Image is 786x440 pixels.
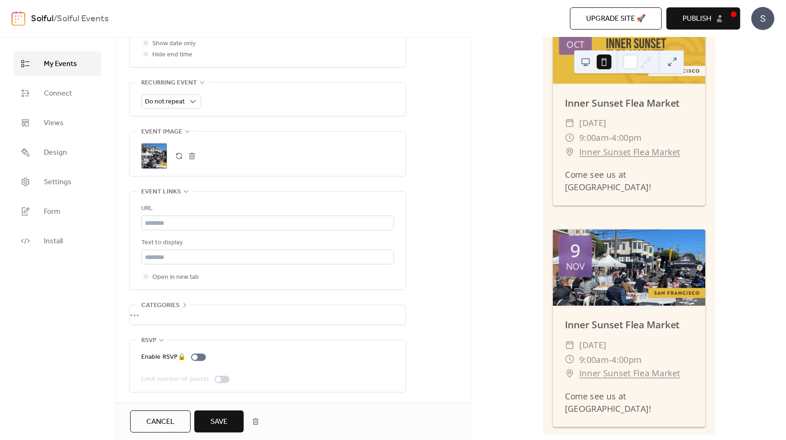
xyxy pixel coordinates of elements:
button: Publish [666,7,740,30]
b: / [54,10,57,28]
a: Install [14,229,101,253]
span: Open in new tab [152,272,199,283]
span: 9:00am [579,131,609,145]
a: Design [14,140,101,165]
a: Settings [14,169,101,194]
a: Views [14,110,101,135]
span: Do not repeat [145,96,185,108]
div: Oct [567,40,584,49]
div: 12 [565,20,585,38]
span: Upgrade site 🚀 [586,13,646,24]
span: Save [210,416,228,428]
button: Save [194,410,244,433]
div: Come see us at [GEOGRAPHIC_DATA]! [553,390,705,416]
span: Connect [44,88,72,99]
span: Categories [141,300,180,311]
span: - [609,352,612,367]
span: Views [44,118,64,129]
a: Connect [14,81,101,106]
a: Inner Sunset Flea Market [579,367,680,381]
span: Recurring event [141,78,197,89]
div: ; [141,143,167,169]
div: Inner Sunset Flea Market [553,96,705,110]
button: Cancel [130,410,191,433]
span: Settings [44,177,72,188]
span: 9:00am [579,352,609,367]
span: RSVP [141,335,156,346]
span: Form [44,206,60,217]
div: Text to display [141,237,392,248]
div: Inner Sunset Flea Market [553,318,705,332]
div: ​ [565,116,575,131]
span: Hide end time [152,49,192,60]
a: Solful [31,10,54,28]
button: Upgrade site 🚀 [570,7,662,30]
span: 4:00pm [612,131,642,145]
div: 9 [570,241,581,259]
div: ​ [565,338,575,352]
span: Publish [683,13,711,24]
div: ​ [565,145,575,159]
b: Solful Events [57,10,108,28]
span: 4:00pm [612,352,642,367]
a: Form [14,199,101,224]
div: ​ [565,131,575,145]
span: Cancel [146,416,174,428]
a: My Events [14,51,101,76]
div: ••• [130,305,406,325]
span: Install [44,236,63,247]
div: ​ [565,352,575,367]
span: Design [44,147,67,158]
div: S [751,7,774,30]
span: - [609,131,612,145]
div: Limit number of guests [141,374,209,385]
span: [DATE] [579,338,606,352]
div: Nov [566,262,585,271]
div: URL [141,203,392,214]
img: logo [12,11,25,26]
span: [DATE] [579,116,606,131]
div: Come see us at [GEOGRAPHIC_DATA]! [553,168,705,193]
span: Event image [141,127,182,138]
span: Show date only [152,38,196,49]
a: Inner Sunset Flea Market [579,145,680,159]
span: My Events [44,59,77,70]
div: ​ [565,367,575,381]
span: Event links [141,187,181,198]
